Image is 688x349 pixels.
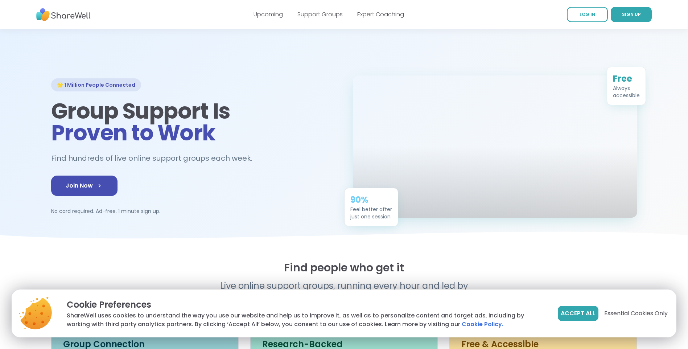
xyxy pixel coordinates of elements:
[67,298,546,311] p: Cookie Preferences
[357,10,404,19] a: Expert Coaching
[350,194,392,206] div: 90%
[567,7,608,22] a: LOG IN
[622,11,641,17] span: SIGN UP
[51,118,215,148] span: Proven to Work
[613,73,640,85] div: Free
[558,306,598,321] button: Accept All
[51,261,637,274] h2: Find people who get it
[580,11,595,17] span: LOG IN
[51,176,118,196] a: Join Now
[254,10,283,19] a: Upcoming
[205,280,483,303] p: Live online support groups, running every hour and led by real people.
[611,7,652,22] a: SIGN UP
[604,309,668,318] span: Essential Cookies Only
[67,311,546,329] p: ShareWell uses cookies to understand the way you use our website and help us to improve it, as we...
[462,320,503,329] a: Cookie Policy.
[350,206,392,220] div: Feel better after just one session
[613,85,640,99] div: Always accessible
[51,208,335,215] p: No card required. Ad-free. 1 minute sign up.
[297,10,343,19] a: Support Groups
[561,309,596,318] span: Accept All
[51,78,141,91] div: 🌟 1 Million People Connected
[51,152,260,164] h2: Find hundreds of live online support groups each week.
[66,181,103,190] span: Join Now
[36,5,91,25] img: ShareWell Nav Logo
[51,100,335,144] h1: Group Support Is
